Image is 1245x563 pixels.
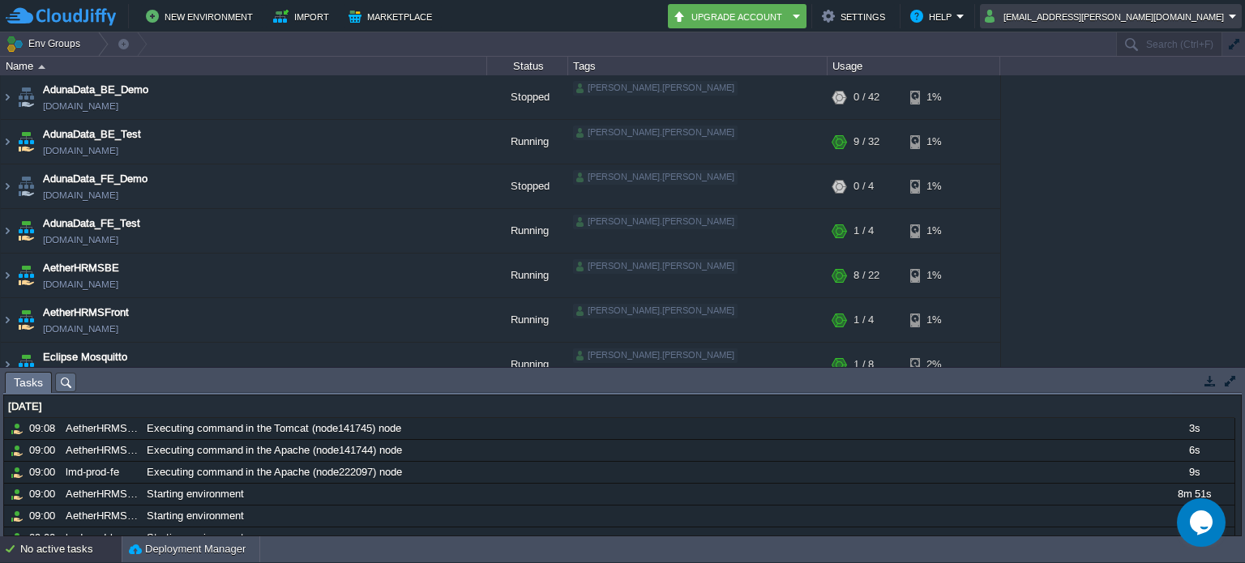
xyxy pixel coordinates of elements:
[1154,418,1234,439] div: 3s
[910,209,963,253] div: 1%
[569,57,827,75] div: Tags
[1,254,14,297] img: AMDAwAAAACH5BAEAAAAALAAAAAABAAEAAAICRAEAOw==
[43,143,118,159] a: [DOMAIN_NAME]
[573,81,738,96] div: [PERSON_NAME].[PERSON_NAME]
[29,484,60,505] div: 09:00
[43,232,118,248] a: [DOMAIN_NAME]
[573,215,738,229] div: [PERSON_NAME].[PERSON_NAME]
[910,343,963,386] div: 2%
[854,298,874,342] div: 1 / 4
[1,298,14,342] img: AMDAwAAAACH5BAEAAAAALAAAAAABAAEAAAICRAEAOw==
[29,527,60,548] div: 09:00
[15,254,37,297] img: AMDAwAAAACH5BAEAAAAALAAAAAABAAEAAAICRAEAOw==
[6,6,116,27] img: CloudJiffy
[1,120,14,164] img: AMDAwAAAACH5BAEAAAAALAAAAAABAAEAAAICRAEAOw==
[62,440,141,461] div: AetherHRMSFront-test
[1154,484,1234,505] div: 8m 51s
[43,365,118,382] a: [DOMAIN_NAME]
[487,209,568,253] div: Running
[854,209,874,253] div: 1 / 4
[822,6,890,26] button: Settings
[854,164,874,208] div: 0 / 4
[273,6,334,26] button: Import
[854,254,879,297] div: 8 / 22
[985,6,1229,26] button: [EMAIL_ADDRESS][PERSON_NAME][DOMAIN_NAME]
[349,6,437,26] button: Marketplace
[147,509,244,523] span: Starting environment
[4,396,1234,417] div: [DATE]
[62,418,141,439] div: AetherHRMSBE-test
[43,349,127,365] a: Eclipse Mosquitto
[1154,462,1234,483] div: 9s
[147,487,244,501] span: Starting environment
[487,343,568,386] div: Running
[854,343,874,386] div: 1 / 8
[910,75,963,119] div: 1%
[29,462,60,483] div: 09:00
[573,126,738,140] div: [PERSON_NAME].[PERSON_NAME]
[29,418,60,439] div: 09:08
[62,462,141,483] div: lmd-prod-fe
[1,75,14,119] img: AMDAwAAAACH5BAEAAAAALAAAAAABAAEAAAICRAEAOw==
[910,6,956,26] button: Help
[146,6,258,26] button: New Environment
[43,305,129,321] a: AetherHRMSFront
[1154,505,1234,527] div: 27s
[43,126,141,143] a: AdunaData_BE_Test
[573,259,738,274] div: [PERSON_NAME].[PERSON_NAME]
[43,215,140,232] a: AdunaData_FE_Test
[15,120,37,164] img: AMDAwAAAACH5BAEAAAAALAAAAAABAAEAAAICRAEAOw==
[1,209,14,253] img: AMDAwAAAACH5BAEAAAAALAAAAAABAAEAAAICRAEAOw==
[910,120,963,164] div: 1%
[147,531,244,545] span: Starting environment
[1,164,14,208] img: AMDAwAAAACH5BAEAAAAALAAAAAABAAEAAAICRAEAOw==
[1154,527,1234,548] div: 16s
[15,164,37,208] img: AMDAwAAAACH5BAEAAAAALAAAAAABAAEAAAICRAEAOw==
[573,304,738,318] div: [PERSON_NAME].[PERSON_NAME]
[910,254,963,297] div: 1%
[14,373,43,393] span: Tasks
[29,440,60,461] div: 09:00
[854,75,879,119] div: 0 / 42
[673,6,788,26] button: Upgrade Account
[15,209,37,253] img: AMDAwAAAACH5BAEAAAAALAAAAAABAAEAAAICRAEAOw==
[487,164,568,208] div: Stopped
[38,65,45,69] img: AMDAwAAAACH5BAEAAAAALAAAAAABAAEAAAICRAEAOw==
[43,82,148,98] a: AdunaData_BE_Demo
[854,120,879,164] div: 9 / 32
[488,57,567,75] div: Status
[43,260,119,276] a: AetherHRMSBE
[43,98,118,114] a: [DOMAIN_NAME]
[910,298,963,342] div: 1%
[487,75,568,119] div: Stopped
[487,298,568,342] div: Running
[15,298,37,342] img: AMDAwAAAACH5BAEAAAAALAAAAAABAAEAAAICRAEAOw==
[1154,440,1234,461] div: 6s
[147,421,401,436] span: Executing command in the Tomcat (node141745) node
[2,57,486,75] div: Name
[487,120,568,164] div: Running
[6,32,86,55] button: Env Groups
[573,170,738,185] div: [PERSON_NAME].[PERSON_NAME]
[43,276,118,292] a: [DOMAIN_NAME]
[147,443,402,458] span: Executing command in the Apache (node141744) node
[43,321,118,337] a: [DOMAIN_NAME]
[15,75,37,119] img: AMDAwAAAACH5BAEAAAAALAAAAAABAAEAAAICRAEAOw==
[62,527,141,548] div: lmd-prod-be
[1,343,14,386] img: AMDAwAAAACH5BAEAAAAALAAAAAABAAEAAAICRAEAOw==
[487,254,568,297] div: Running
[62,484,141,505] div: AetherHRMSBE-test
[20,536,122,562] div: No active tasks
[910,164,963,208] div: 1%
[828,57,999,75] div: Usage
[43,171,148,187] a: AdunaData_FE_Demo
[129,541,246,557] button: Deployment Manager
[62,505,141,527] div: AetherHRMSFront-test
